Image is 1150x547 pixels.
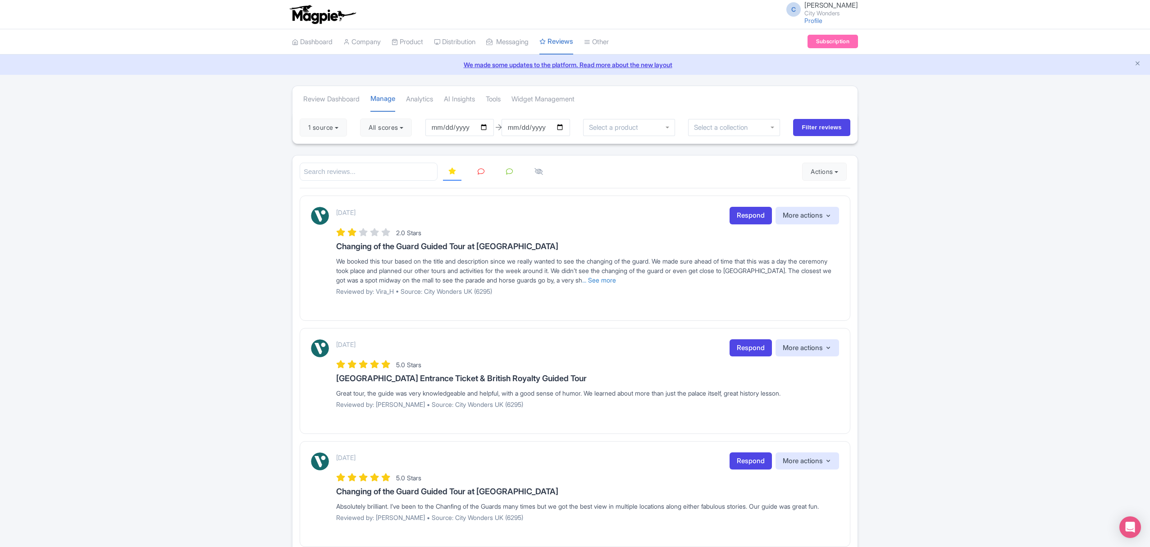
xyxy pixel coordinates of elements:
a: Dashboard [292,30,333,55]
small: City Wonders [804,10,858,16]
a: Company [343,30,381,55]
a: Subscription [808,35,858,48]
a: Other [584,30,609,55]
p: Reviewed by: Vira_H • Source: City Wonders UK (6295) [336,287,839,296]
a: Reviews [539,29,573,55]
span: 2.0 Stars [396,229,421,237]
a: Manage [370,87,395,112]
img: Viator Logo [311,339,329,357]
a: Profile [804,17,822,24]
a: We made some updates to the platform. Read more about the new layout [5,60,1145,69]
input: Filter reviews [793,119,850,136]
input: Select a collection [694,123,754,132]
button: Close announcement [1134,59,1141,69]
a: Distribution [434,30,475,55]
a: Analytics [406,87,433,112]
span: C [786,2,801,17]
div: Absolutely brilliant. I’ve been to the Chanfing of the Guards many times but we got the best view... [336,501,839,511]
h3: Changing of the Guard Guided Tour at [GEOGRAPHIC_DATA] [336,487,839,496]
img: Viator Logo [311,207,329,225]
a: Tools [486,87,501,112]
button: More actions [776,207,839,224]
button: 1 source [300,119,347,137]
a: Messaging [486,30,529,55]
img: logo-ab69f6fb50320c5b225c76a69d11143b.png [287,5,357,24]
div: Open Intercom Messenger [1119,516,1141,538]
a: Respond [730,452,772,470]
h3: Changing of the Guard Guided Tour at [GEOGRAPHIC_DATA] [336,242,839,251]
button: More actions [776,452,839,470]
div: Great tour, the guide was very knowledgeable and helpful, with a good sense of humor. We learned ... [336,388,839,398]
input: Select a product [589,123,643,132]
input: Search reviews... [300,163,438,181]
img: Viator Logo [311,452,329,470]
h3: [GEOGRAPHIC_DATA] Entrance Ticket & British Royalty Guided Tour [336,374,839,383]
button: All scores [360,119,412,137]
a: AI Insights [444,87,475,112]
a: Review Dashboard [303,87,360,112]
p: [DATE] [336,208,356,217]
p: Reviewed by: [PERSON_NAME] • Source: City Wonders UK (6295) [336,400,839,409]
span: [PERSON_NAME] [804,1,858,9]
p: Reviewed by: [PERSON_NAME] • Source: City Wonders UK (6295) [336,513,839,522]
span: 5.0 Stars [396,474,421,482]
button: More actions [776,339,839,357]
span: 5.0 Stars [396,361,421,369]
a: Respond [730,207,772,224]
a: C [PERSON_NAME] City Wonders [781,2,858,16]
a: Product [392,30,423,55]
div: We booked this tour based on the title and description since we really wanted to see the changing... [336,256,839,285]
a: Respond [730,339,772,357]
a: Widget Management [511,87,575,112]
a: ... See more [582,276,616,284]
p: [DATE] [336,340,356,349]
button: Actions [802,163,847,181]
p: [DATE] [336,453,356,462]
